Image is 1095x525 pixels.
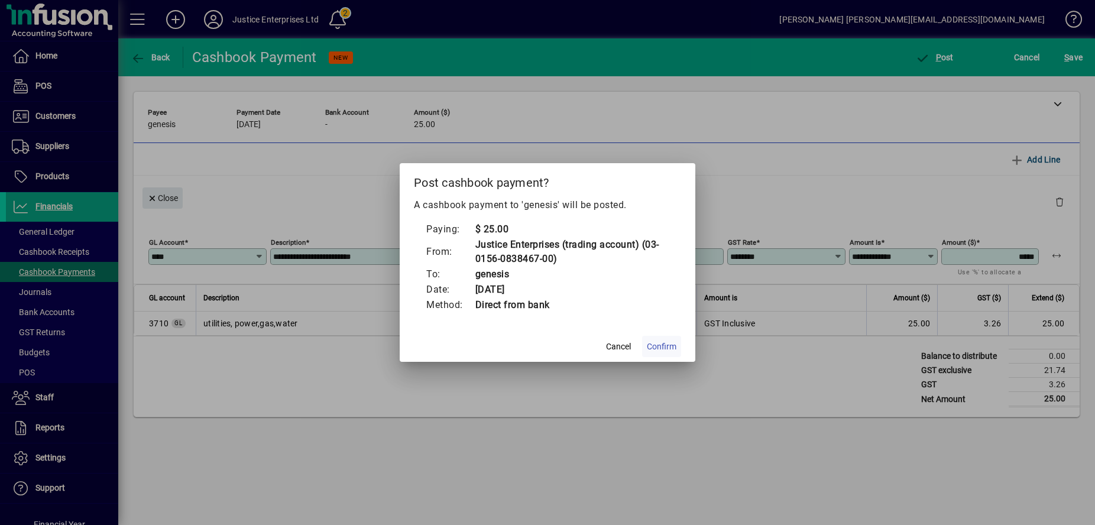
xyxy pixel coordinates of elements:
td: To: [426,267,475,282]
button: Confirm [642,336,681,357]
td: From: [426,237,475,267]
span: Confirm [647,341,676,353]
td: Method: [426,297,475,313]
td: genesis [475,267,670,282]
td: Paying: [426,222,475,237]
td: [DATE] [475,282,670,297]
p: A cashbook payment to 'genesis' will be posted. [414,198,681,212]
td: $ 25.00 [475,222,670,237]
td: Direct from bank [475,297,670,313]
span: Cancel [606,341,631,353]
button: Cancel [600,336,637,357]
td: Date: [426,282,475,297]
td: Justice Enterprises (trading account) (03-0156-0838467-00) [475,237,670,267]
h2: Post cashbook payment? [400,163,695,197]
